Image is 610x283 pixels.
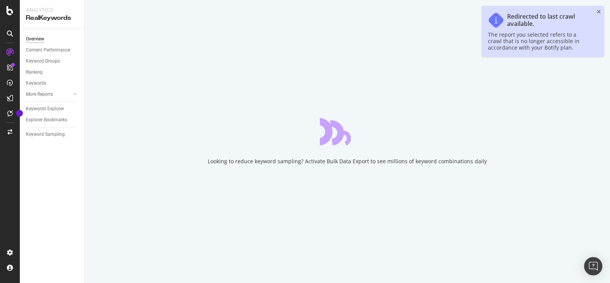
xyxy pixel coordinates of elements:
[26,116,79,124] a: Explorer Bookmarks
[26,130,79,138] a: Keyword Sampling
[26,90,71,98] a: More Reports
[584,257,602,275] div: Open Intercom Messenger
[488,31,590,51] div: The report you selected refers to a crawl that is no longer accessible in accordance with your Bo...
[26,6,78,14] div: Analytics
[26,105,64,113] div: Keywords Explorer
[26,35,79,43] a: Overview
[26,57,79,65] a: Keyword Groups
[26,57,60,65] div: Keyword Groups
[507,13,590,27] div: Redirected to last crawl available.
[26,46,79,54] a: Content Performance
[16,110,23,117] div: Tooltip anchor
[26,68,79,76] a: Ranking
[26,68,43,76] div: Ranking
[26,79,79,87] a: Keywords
[26,90,53,98] div: More Reports
[597,9,601,14] div: close toast
[26,35,44,43] div: Overview
[26,130,65,138] div: Keyword Sampling
[320,118,375,145] div: animation
[26,116,67,124] div: Explorer Bookmarks
[26,79,46,87] div: Keywords
[26,105,79,113] a: Keywords Explorer
[208,158,487,165] div: Looking to reduce keyword sampling? Activate Bulk Data Export to see millions of keyword combinat...
[26,14,78,23] div: RealKeywords
[26,46,70,54] div: Content Performance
